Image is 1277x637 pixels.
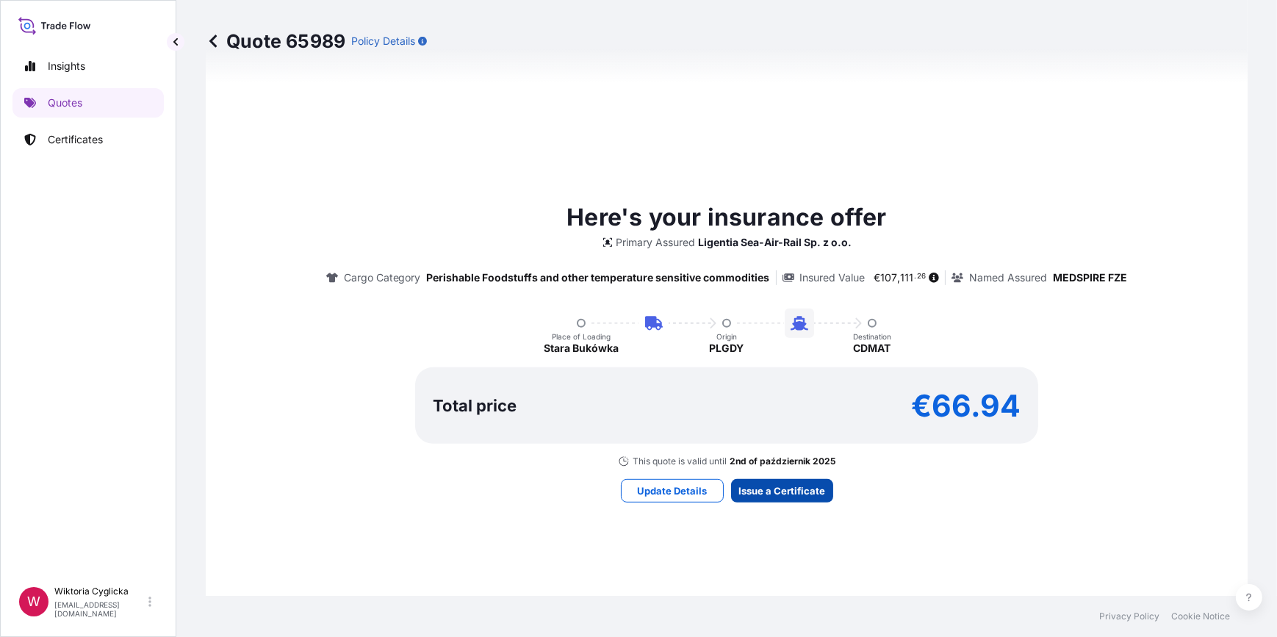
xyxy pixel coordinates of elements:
[1171,611,1230,622] a: Cookie Notice
[874,273,881,283] span: €
[344,270,421,285] p: Cargo Category
[427,270,770,285] p: Perishable Foodstuffs and other temperature sensitive commodities
[898,273,901,283] span: ,
[1053,270,1127,285] p: MEDSPIRE FZE
[54,586,145,597] p: Wiktoria Cyglicka
[917,274,926,279] span: 26
[552,332,611,341] p: Place of Loading
[637,483,707,498] p: Update Details
[616,235,696,250] p: Primary Assured
[738,483,825,498] p: Issue a Certificate
[12,88,164,118] a: Quotes
[27,594,40,609] span: W
[854,341,891,356] p: CDMAT
[710,341,744,356] p: PLGDY
[544,341,619,356] p: Stara Bukówka
[716,332,737,341] p: Origin
[433,398,517,413] p: Total price
[633,456,727,467] p: This quote is valid until
[1099,611,1159,622] a: Privacy Policy
[915,274,917,279] span: .
[54,600,145,618] p: [EMAIL_ADDRESS][DOMAIN_NAME]
[48,132,103,147] p: Certificates
[566,200,886,235] p: Here's your insurance offer
[969,270,1047,285] p: Named Assured
[901,273,914,283] span: 111
[206,29,345,53] p: Quote 65989
[731,479,833,503] button: Issue a Certificate
[48,96,82,110] p: Quotes
[853,332,891,341] p: Destination
[12,125,164,154] a: Certificates
[800,270,866,285] p: Insured Value
[621,479,724,503] button: Update Details
[911,394,1021,417] p: €66.94
[351,34,415,48] p: Policy Details
[730,456,835,467] p: 2nd of październik 2025
[48,59,85,73] p: Insights
[699,235,852,250] p: Ligentia Sea-Air-Rail Sp. z o.o.
[12,51,164,81] a: Insights
[881,273,898,283] span: 107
